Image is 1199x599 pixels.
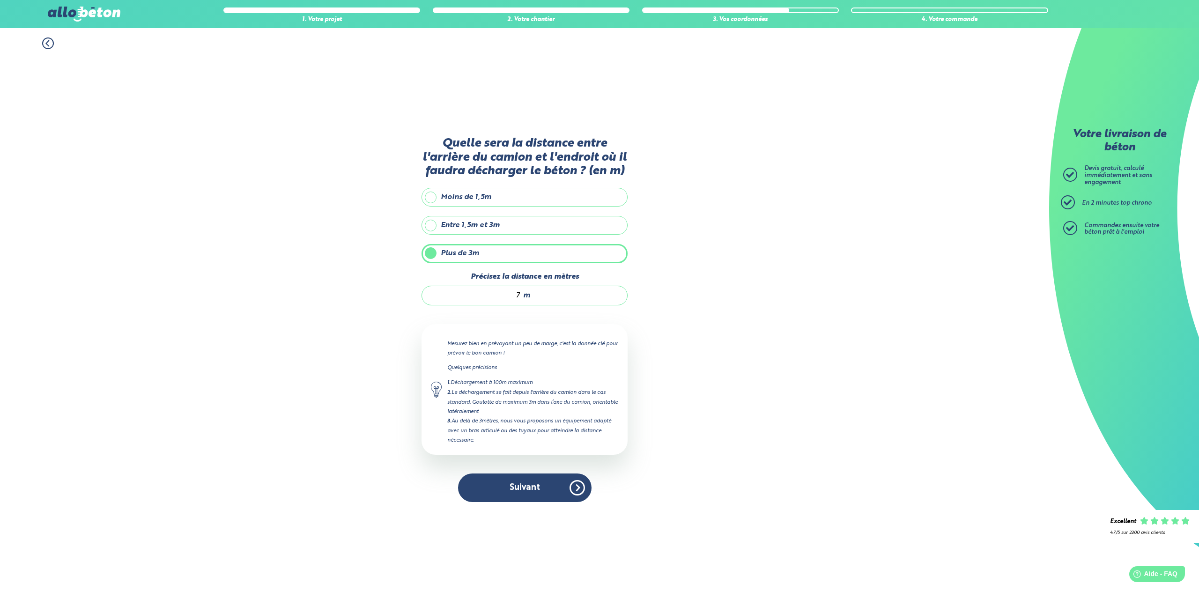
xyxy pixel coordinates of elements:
[1110,530,1190,535] div: 4.7/5 sur 2300 avis clients
[223,16,420,23] div: 1. Votre projet
[1084,222,1159,236] span: Commandez ensuite votre béton prêt à l'emploi
[1110,518,1136,525] div: Excellent
[851,16,1048,23] div: 4. Votre commande
[447,380,451,385] strong: 1.
[422,137,628,178] label: Quelle sera la distance entre l'arrière du camion et l'endroit où il faudra décharger le béton ? ...
[447,419,451,424] strong: 3.
[1116,562,1189,589] iframe: Help widget launcher
[433,16,629,23] div: 2. Votre chantier
[1082,200,1152,206] span: En 2 minutes top chrono
[1084,165,1152,185] span: Devis gratuit, calculé immédiatement et sans engagement
[458,473,592,502] button: Suivant
[642,16,839,23] div: 3. Vos coordonnées
[1066,128,1173,154] p: Votre livraison de béton
[447,363,618,372] p: Quelques précisions
[431,291,521,300] input: 0
[48,7,120,22] img: allobéton
[523,291,530,300] span: m
[422,244,628,263] label: Plus de 3m
[422,216,628,235] label: Entre 1,5m et 3m
[422,188,628,207] label: Moins de 1,5m
[422,273,628,281] label: Précisez la distance en mètres
[447,390,451,395] strong: 2.
[447,388,618,416] div: Le déchargement se fait depuis l'arrière du camion dans le cas standard. Goulotte de maximum 3m d...
[447,416,618,445] div: Au delà de 3mètres, nous vous proposons un équipement adapté avec un bras articulé ou des tuyaux ...
[447,378,618,388] div: Déchargement à 100m maximum
[447,339,618,358] p: Mesurez bien en prévoyant un peu de marge, c'est la donnée clé pour prévoir le bon camion !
